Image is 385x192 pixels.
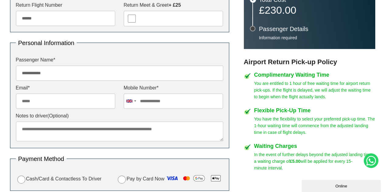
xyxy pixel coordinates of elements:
input: Cash/Card & Contactless To Driver [17,176,25,183]
label: Notes to driver [16,113,223,118]
label: Return Meet & Greet [124,3,223,8]
strong: + £25 [169,2,181,8]
label: Mobile Number [124,86,223,90]
p: You are entitled to 1 hour of free waiting time for airport return pick-ups. If the flight is del... [254,80,375,100]
label: Pay by Card Now [116,173,223,185]
label: Cash/Card & Contactless To Driver [16,175,102,183]
legend: Payment Method [16,156,67,162]
label: Passenger Name [16,58,223,62]
legend: Personal Information [16,40,77,46]
h4: Flexible Pick-Up Time [254,108,375,113]
label: Email [16,86,115,90]
h3: Airport Return Pick-up Policy [244,58,375,66]
iframe: chat widget [302,179,382,192]
label: Return Flight Number [16,3,115,8]
h3: Passenger Details [259,26,369,32]
p: Information required [259,35,369,40]
input: Pay by Card Now [118,176,126,183]
p: In the event of further delays beyond the adjusted landing time, a waiting charge of will be appl... [254,151,375,171]
p: £ [259,6,369,14]
span: (Optional) [47,113,69,118]
h4: Waiting Charges [254,143,375,149]
h4: Complimentary Waiting Time [254,72,375,78]
span: 230.00 [264,4,296,16]
strong: £5.00 [290,159,300,164]
div: United Kingdom: +44 [124,94,138,109]
p: You have the flexibility to select your preferred pick-up time. The 1-hour waiting time will comm... [254,116,375,136]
